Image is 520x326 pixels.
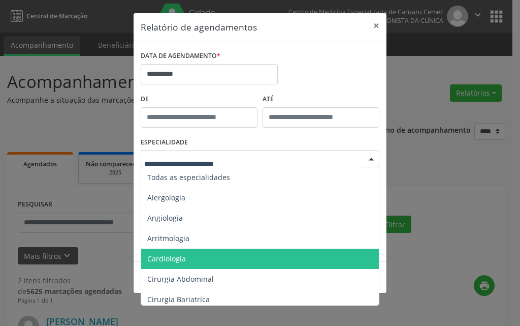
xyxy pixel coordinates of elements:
[141,92,257,107] label: De
[141,20,257,34] h5: Relatório de agendamentos
[147,233,189,243] span: Arritmologia
[147,254,186,263] span: Cardiologia
[141,135,188,151] label: ESPECIALIDADE
[366,13,386,38] button: Close
[147,274,214,284] span: Cirurgia Abdominal
[147,213,183,223] span: Angiologia
[147,294,210,304] span: Cirurgia Bariatrica
[147,172,230,182] span: Todas as especialidades
[147,193,185,202] span: Alergologia
[263,92,379,107] label: ATÉ
[141,48,220,64] label: DATA DE AGENDAMENTO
